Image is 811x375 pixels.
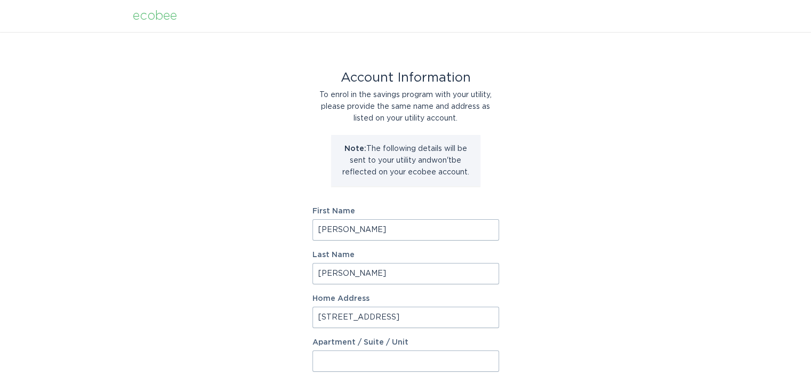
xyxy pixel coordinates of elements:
[312,295,499,302] label: Home Address
[312,208,499,215] label: First Name
[312,339,499,346] label: Apartment / Suite / Unit
[133,10,177,22] div: ecobee
[312,251,499,259] label: Last Name
[339,143,472,178] p: The following details will be sent to your utility and won't be reflected on your ecobee account.
[312,72,499,84] div: Account Information
[312,89,499,124] div: To enrol in the savings program with your utility, please provide the same name and address as li...
[344,145,366,153] strong: Note:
